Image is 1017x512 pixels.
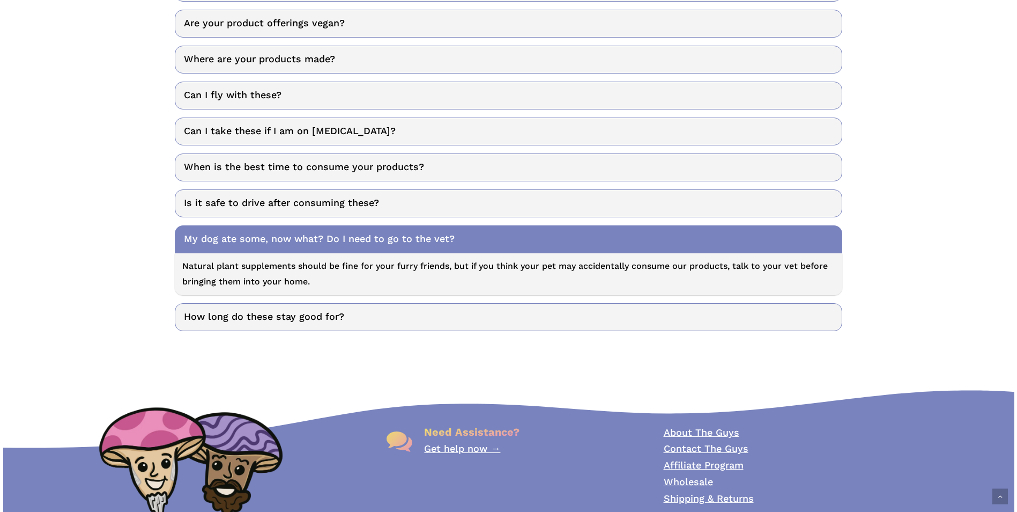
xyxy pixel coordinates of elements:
[992,489,1008,504] a: Back to top
[175,225,842,253] a: My dog ate some, now what? Do I need to go to the vet?
[664,493,754,504] a: Shipping & Returns
[175,10,842,38] a: Are your product offerings vegan?
[175,118,842,145] a: Can I take these if I am on [MEDICAL_DATA]?
[424,426,519,438] span: Need Assistance?
[664,476,713,487] a: Wholesale
[175,46,842,74] a: Where are your products made?
[175,153,842,181] a: When is the best time to consume your products?
[664,427,739,438] a: About The Guys
[182,259,835,290] p: Natural plant supplements should be fine for your furry friends, but if you think your pet may ac...
[664,459,744,471] a: Affiliate Program
[175,189,842,217] a: Is it safe to drive after consuming these?
[664,443,748,454] a: Contact The Guys
[175,82,842,109] a: Can I fly with these?
[175,303,842,331] a: How long do these stay good for?
[424,443,500,454] a: Get help now →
